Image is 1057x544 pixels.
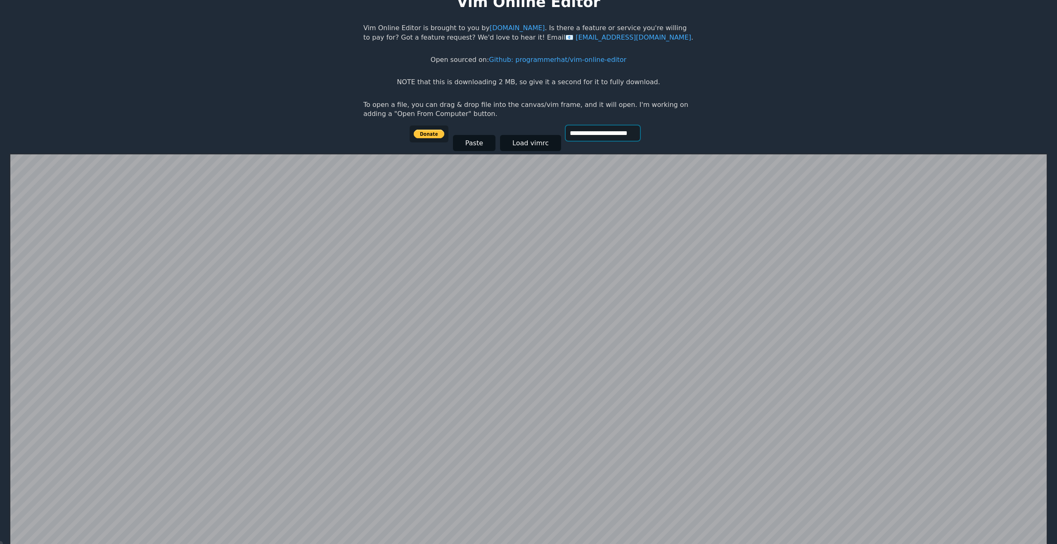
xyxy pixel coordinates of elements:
[489,56,626,64] a: Github: programmerhat/vim-online-editor
[500,135,561,151] button: Load vimrc
[363,100,694,119] p: To open a file, you can drag & drop file into the canvas/vim frame, and it will open. I'm working...
[490,24,545,32] a: [DOMAIN_NAME]
[453,135,495,151] button: Paste
[565,33,691,41] a: [EMAIL_ADDRESS][DOMAIN_NAME]
[363,24,694,42] p: Vim Online Editor is brought to you by . Is there a feature or service you're willing to pay for?...
[431,55,626,64] p: Open sourced on:
[397,78,660,87] p: NOTE that this is downloading 2 MB, so give it a second for it to fully download.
